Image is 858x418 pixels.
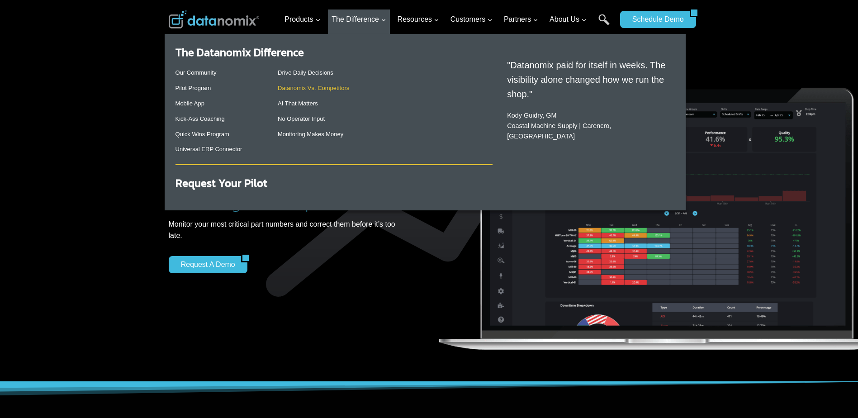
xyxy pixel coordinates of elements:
[620,11,690,28] a: Schedule Demo
[169,182,408,211] h2: Manage Production Improvements by Eliminating Process-Specific Waste
[332,14,386,25] span: The Difference
[175,115,225,122] a: Kick-Ass Coaching
[278,85,349,91] a: Datanomix Vs. Competitors
[284,14,320,25] span: Products
[175,100,204,107] a: Mobile App
[169,218,408,242] p: Monitor your most critical part numbers and correct them before it’s too late.
[598,14,610,34] a: Search
[507,112,542,119] a: Kody Guidry
[175,85,211,91] a: Pilot Program
[278,115,325,122] a: No Operator Input
[398,14,439,25] span: Resources
[175,44,304,60] a: The Datanomix Difference
[507,110,670,142] p: , GM Coastal Machine Supply | Carencro, [GEOGRAPHIC_DATA]
[204,38,244,46] span: Phone number
[504,14,538,25] span: Partners
[175,175,267,191] a: Request Your Pilot
[169,256,241,273] a: Request a Demo
[204,0,232,9] span: Last Name
[101,202,115,208] a: Terms
[450,14,493,25] span: Customers
[204,112,238,120] span: State/Region
[550,14,587,25] span: About Us
[175,69,217,76] a: Our Community
[123,202,152,208] a: Privacy Policy
[281,5,616,34] nav: Primary Navigation
[278,100,318,107] a: AI That Matters
[175,146,242,152] a: Universal ERP Connector
[175,131,229,138] a: Quick Wins Program
[278,131,343,138] a: Monitoring Makes Money
[169,10,259,28] img: Datanomix
[507,58,670,101] p: "Datanomix paid for itself in weeks. The visibility alone changed how we run the shop."
[278,69,333,76] a: Drive Daily Decisions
